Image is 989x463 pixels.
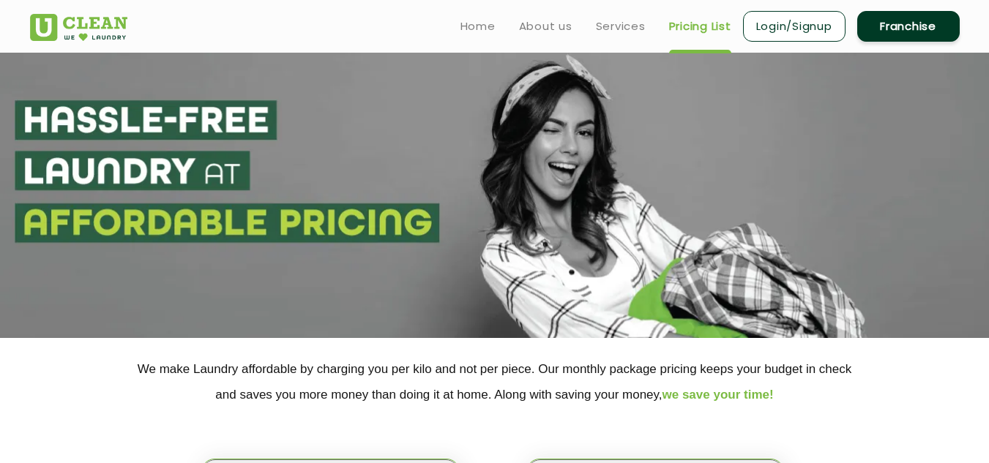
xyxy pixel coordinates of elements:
[460,18,496,35] a: Home
[669,18,731,35] a: Pricing List
[30,14,127,41] img: UClean Laundry and Dry Cleaning
[596,18,646,35] a: Services
[857,11,960,42] a: Franchise
[30,356,960,407] p: We make Laundry affordable by charging you per kilo and not per piece. Our monthly package pricin...
[663,388,774,402] span: we save your time!
[743,11,846,42] a: Login/Signup
[519,18,572,35] a: About us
